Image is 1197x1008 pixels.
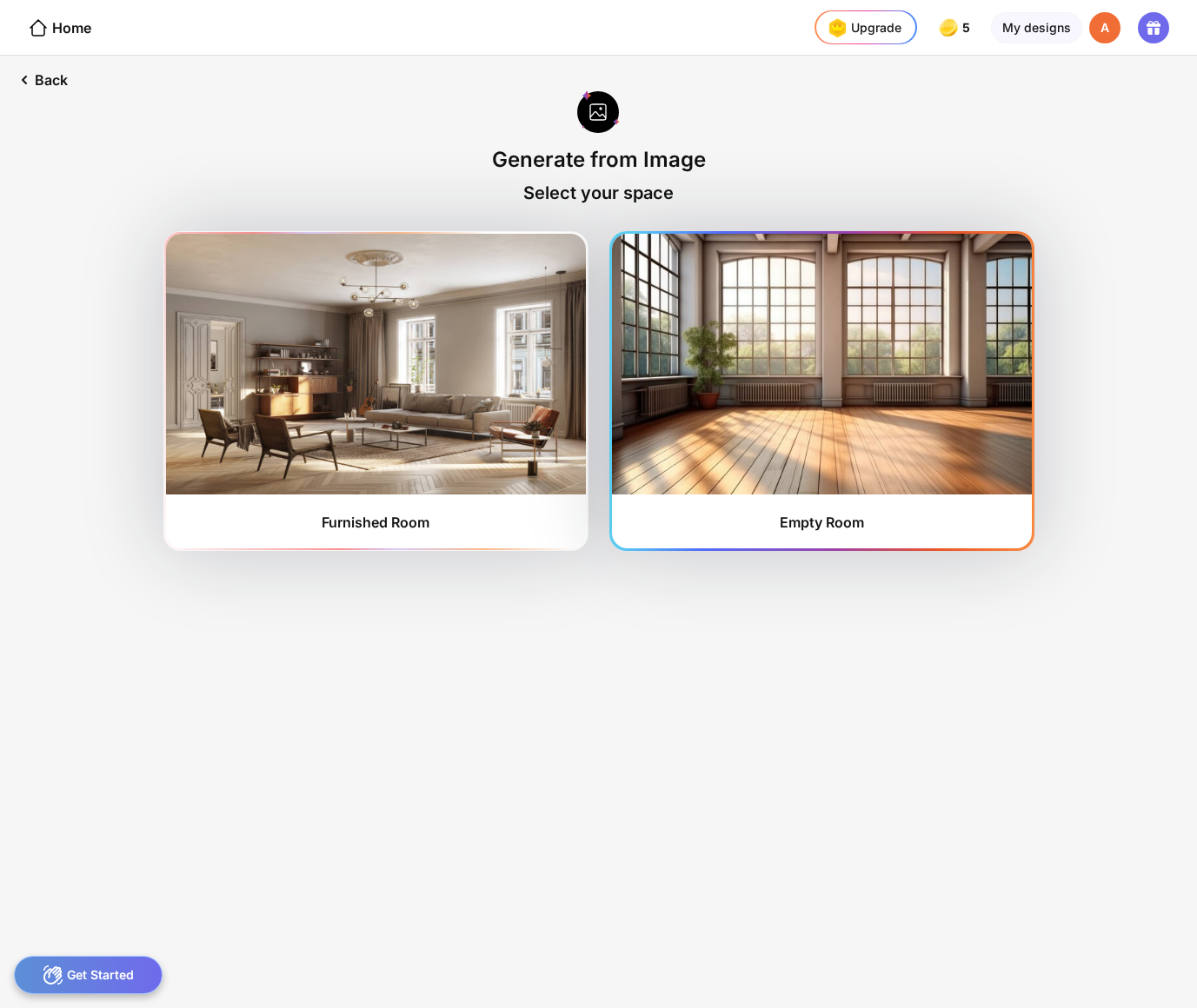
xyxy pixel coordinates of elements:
div: A [1089,12,1121,43]
div: Empty Room [780,514,864,531]
div: My designs [991,12,1082,43]
img: upgrade-nav-btn-icon.gif [823,14,851,42]
div: Generate from Image [492,147,706,172]
span: 5 [962,21,974,35]
div: Select your space [523,182,674,203]
div: Get Started [14,956,163,994]
img: furnishedRoom1.jpg [166,234,586,494]
div: Furnished Room [322,514,429,531]
div: Upgrade [823,14,901,42]
div: Home [28,17,91,38]
img: furnishedRoom2.jpg [612,234,1032,494]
